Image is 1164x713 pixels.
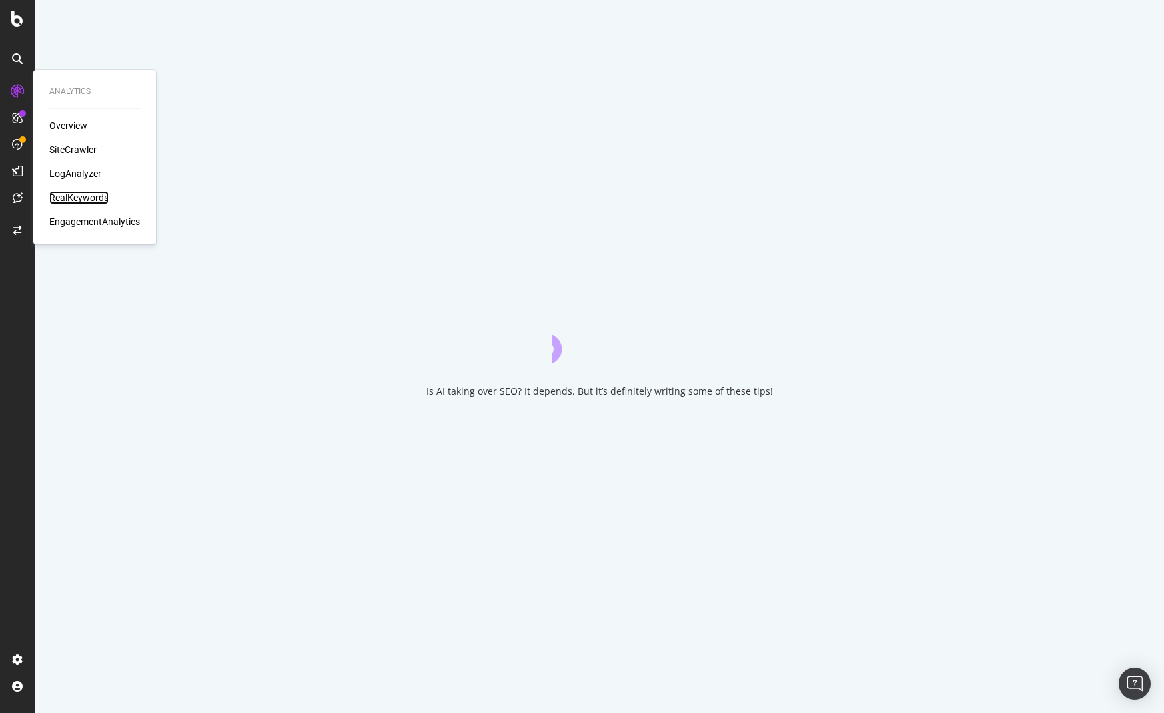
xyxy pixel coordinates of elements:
a: Overview [49,119,87,132]
a: RealKeywords [49,191,109,204]
div: Is AI taking over SEO? It depends. But it’s definitely writing some of these tips! [426,385,773,398]
div: Analytics [49,86,140,97]
a: EngagementAnalytics [49,215,140,228]
a: SiteCrawler [49,143,97,156]
a: LogAnalyzer [49,167,101,180]
div: Open Intercom Messenger [1119,668,1151,700]
div: animation [552,316,648,363]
